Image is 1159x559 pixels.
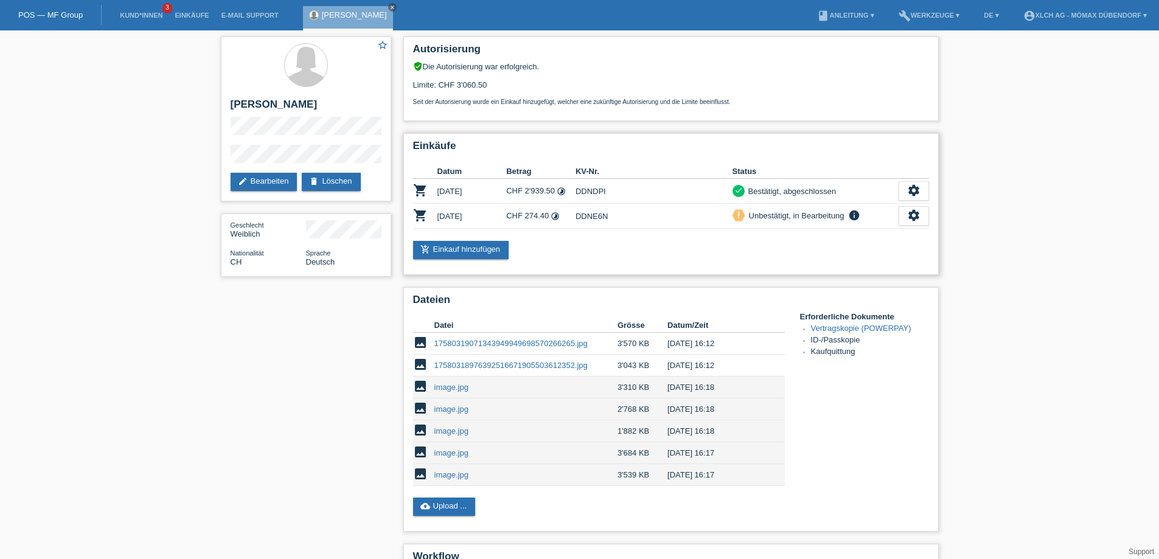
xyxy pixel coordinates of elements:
[893,12,966,19] a: buildWerkzeuge ▾
[506,204,576,229] td: CHF 274.40
[413,208,428,223] i: POSP00027603
[413,423,428,437] i: image
[413,294,929,312] h2: Dateien
[238,176,248,186] i: edit
[434,448,468,457] a: image.jpg
[733,164,899,179] th: Status
[231,249,264,257] span: Nationalität
[231,257,242,266] span: Schweiz
[667,377,767,398] td: [DATE] 16:18
[413,467,428,481] i: image
[413,61,423,71] i: verified_user
[667,420,767,442] td: [DATE] 16:18
[811,335,929,347] li: ID-/Passkopie
[1023,10,1035,22] i: account_circle
[306,257,335,266] span: Deutsch
[506,164,576,179] th: Betrag
[162,3,172,13] span: 3
[618,318,667,333] th: Grösse
[899,10,911,22] i: build
[618,442,667,464] td: 3'684 KB
[434,426,468,436] a: image.jpg
[1017,12,1153,19] a: account_circleXLCH AG - Mömax Dübendorf ▾
[817,10,829,22] i: book
[434,361,588,370] a: 17580318976392516671905503612352.jpg
[169,12,215,19] a: Einkäufe
[434,318,618,333] th: Datei
[551,212,560,221] i: Fixe Raten - Zinsübernahme durch Kunde (6 Raten)
[745,209,844,222] div: Unbestätigt, in Bearbeitung
[437,204,507,229] td: [DATE]
[667,355,767,377] td: [DATE] 16:12
[322,10,387,19] a: [PERSON_NAME]
[413,379,428,394] i: image
[811,324,911,333] a: Vertragskopie (POWERPAY)
[734,210,743,219] i: priority_high
[434,404,468,414] a: image.jpg
[413,241,509,259] a: add_shopping_cartEinkauf hinzufügen
[618,464,667,486] td: 3'539 KB
[231,173,298,191] a: editBearbeiten
[811,12,880,19] a: bookAnleitung ▾
[413,401,428,415] i: image
[309,176,319,186] i: delete
[388,3,397,12] a: close
[413,183,428,198] i: POSP00026695
[800,312,929,321] h4: Erforderliche Dokumente
[413,445,428,459] i: image
[667,318,767,333] th: Datum/Zeit
[576,164,733,179] th: KV-Nr.
[215,12,285,19] a: E-Mail Support
[506,179,576,204] td: CHF 2'939.50
[413,61,929,71] div: Die Autorisierung war erfolgreich.
[618,377,667,398] td: 3'310 KB
[667,464,767,486] td: [DATE] 16:17
[413,140,929,158] h2: Einkäufe
[618,420,667,442] td: 1'882 KB
[437,179,507,204] td: [DATE]
[667,398,767,420] td: [DATE] 16:18
[413,335,428,350] i: image
[847,209,861,221] i: info
[907,209,921,222] i: settings
[1129,547,1154,556] a: Support
[231,221,264,229] span: Geschlecht
[114,12,169,19] a: Kund*innen
[434,339,588,348] a: 17580319071343949949698570266265.jpg
[734,186,743,195] i: check
[306,249,331,257] span: Sprache
[745,185,837,198] div: Bestätigt, abgeschlossen
[667,333,767,355] td: [DATE] 16:12
[978,12,1004,19] a: DE ▾
[434,383,468,392] a: image.jpg
[413,71,929,105] div: Limite: CHF 3'060.50
[420,501,430,511] i: cloud_upload
[907,184,921,197] i: settings
[618,355,667,377] td: 3'043 KB
[302,173,360,191] a: deleteLöschen
[618,398,667,420] td: 2'768 KB
[667,442,767,464] td: [DATE] 16:17
[231,220,306,238] div: Weiblich
[413,99,929,105] p: Seit der Autorisierung wurde ein Einkauf hinzugefügt, welcher eine zukünftige Autorisierung und d...
[413,43,929,61] h2: Autorisierung
[18,10,83,19] a: POS — MF Group
[434,470,468,479] a: image.jpg
[377,40,388,50] i: star_border
[557,187,566,196] i: Fixe Raten - Zinsübernahme durch Kunde (12 Raten)
[811,347,929,358] li: Kaufquittung
[437,164,507,179] th: Datum
[618,333,667,355] td: 3'570 KB
[413,498,476,516] a: cloud_uploadUpload ...
[231,99,381,117] h2: [PERSON_NAME]
[420,245,430,254] i: add_shopping_cart
[576,179,733,204] td: DDNDPI
[389,4,395,10] i: close
[413,357,428,372] i: image
[377,40,388,52] a: star_border
[576,204,733,229] td: DDNE6N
